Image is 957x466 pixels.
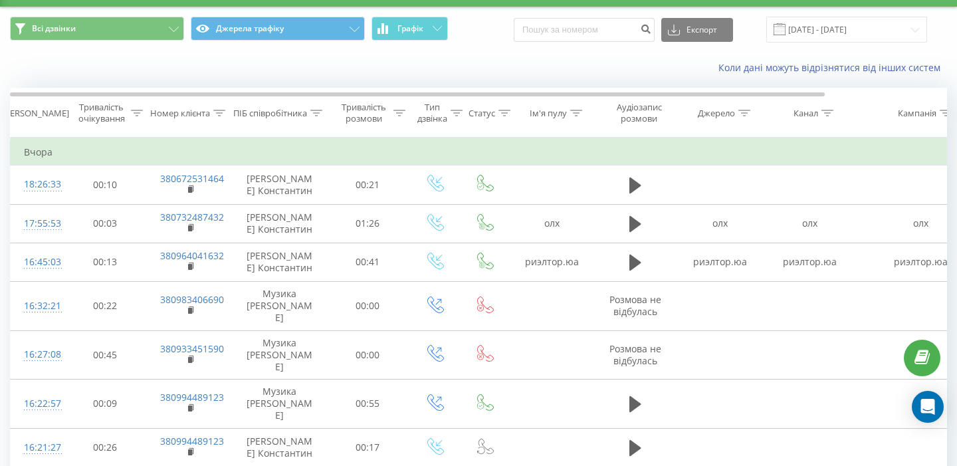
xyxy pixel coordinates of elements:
[912,391,944,423] div: Open Intercom Messenger
[233,166,326,204] td: [PERSON_NAME] Константин
[326,380,409,429] td: 00:55
[64,243,147,281] td: 00:13
[160,342,224,355] a: 380933451590
[675,243,765,281] td: риэлтор.юа
[160,249,224,262] a: 380964041632
[64,281,147,330] td: 00:22
[765,243,855,281] td: риэлтор.юа
[233,204,326,243] td: [PERSON_NAME] Константин
[160,172,224,185] a: 380672531464
[32,23,76,34] span: Всі дзвінки
[150,108,210,119] div: Номер клієнта
[233,380,326,429] td: Музика [PERSON_NAME]
[233,281,326,330] td: Музика [PERSON_NAME]
[24,172,51,197] div: 18:26:33
[397,24,423,33] span: Графік
[24,342,51,368] div: 16:27:08
[160,211,224,223] a: 380732487432
[326,243,409,281] td: 00:41
[233,330,326,380] td: Музика [PERSON_NAME]
[64,204,147,243] td: 00:03
[530,108,567,119] div: Ім'я пулу
[2,108,69,119] div: [PERSON_NAME]
[64,330,147,380] td: 00:45
[75,102,128,124] div: Тривалість очікування
[326,204,409,243] td: 01:26
[675,204,765,243] td: олх
[326,330,409,380] td: 00:00
[64,166,147,204] td: 00:10
[609,342,661,367] span: Розмова не відбулась
[417,102,447,124] div: Тип дзвінка
[191,17,365,41] button: Джерела трафіку
[160,293,224,306] a: 380983406690
[718,61,947,74] a: Коли дані можуть відрізнятися вiд інших систем
[24,293,51,319] div: 16:32:21
[661,18,733,42] button: Експорт
[509,204,595,243] td: олх
[898,108,936,119] div: Кампанія
[765,204,855,243] td: олх
[326,166,409,204] td: 00:21
[338,102,390,124] div: Тривалість розмови
[509,243,595,281] td: риэлтор.юа
[233,108,307,119] div: ПІБ співробітника
[514,18,655,42] input: Пошук за номером
[372,17,448,41] button: Графік
[698,108,735,119] div: Джерело
[10,17,184,41] button: Всі дзвінки
[24,211,51,237] div: 17:55:53
[607,102,671,124] div: Аудіозапис розмови
[609,293,661,318] span: Розмова не відбулась
[24,435,51,461] div: 16:21:27
[160,391,224,404] a: 380994489123
[326,281,409,330] td: 00:00
[24,391,51,417] div: 16:22:57
[794,108,818,119] div: Канал
[24,249,51,275] div: 16:45:03
[160,435,224,447] a: 380994489123
[233,243,326,281] td: [PERSON_NAME] Константин
[469,108,495,119] div: Статус
[64,380,147,429] td: 00:09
